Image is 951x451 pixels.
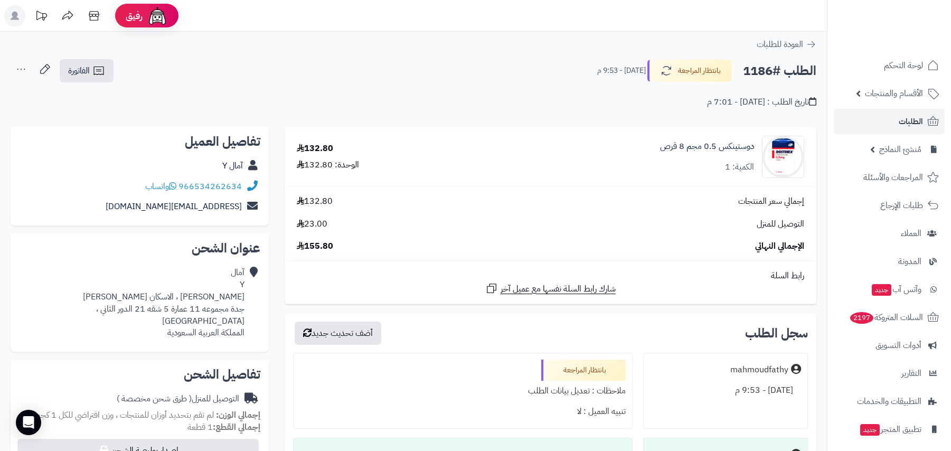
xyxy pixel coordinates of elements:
[216,409,260,421] strong: إجمالي الوزن:
[860,424,880,436] span: جديد
[300,381,626,401] div: ملاحظات : تعديل بيانات الطلب
[213,421,260,434] strong: إجمالي القطع:
[757,38,816,51] a: العودة للطلبات
[755,240,804,252] span: الإجمالي النهائي
[871,282,921,297] span: وآتس آب
[68,64,90,77] span: الفاتورة
[850,312,873,324] span: 2197
[117,393,239,405] div: التوصيل للمنزل
[187,421,260,434] small: 1 قطعة
[126,10,143,22] span: رفيق
[117,392,192,405] span: ( طرق شحن مخصصة )
[899,114,923,129] span: الطلبات
[597,65,646,76] small: [DATE] - 9:53 م
[297,143,333,155] div: 132.80
[297,195,333,208] span: 132.80
[35,409,214,421] span: لم تقم بتحديد أوزان للمنتجات ، وزن افتراضي للكل 1 كجم
[297,159,359,171] div: الوحدة: 132.80
[541,360,626,381] div: بانتظار المراجعة
[106,200,242,213] a: [EMAIL_ADDRESS][DOMAIN_NAME]
[19,135,260,148] h2: تفاصيل العميل
[745,327,808,340] h3: سجل الطلب
[834,333,945,358] a: أدوات التسويق
[16,410,41,435] div: Open Intercom Messenger
[300,401,626,422] div: تنبيه العميل : لا
[898,254,921,269] span: المدونة
[834,53,945,78] a: لوحة التحكم
[834,389,945,414] a: التطبيقات والخدمات
[730,364,788,376] div: mahmoudfathy
[178,180,242,193] a: 966534262634
[875,338,921,353] span: أدوات التسويق
[725,161,754,173] div: الكمية: 1
[650,380,801,401] div: [DATE] - 9:53 م
[834,221,945,246] a: العملاء
[28,5,54,29] a: تحديثات المنصة
[834,361,945,386] a: التقارير
[834,417,945,442] a: تطبيق المتجرجديد
[880,198,923,213] span: طلبات الإرجاع
[222,159,243,172] a: آمال Y
[863,170,923,185] span: المراجعات والأسئلة
[834,277,945,302] a: وآتس آبجديد
[901,366,921,381] span: التقارير
[834,305,945,330] a: السلات المتروكة2197
[857,394,921,409] span: التطبيقات والخدمات
[60,59,114,82] a: الفاتورة
[19,267,244,339] div: آمال Y [PERSON_NAME] ، الاسكان [PERSON_NAME] جدة مجموعه 11 عمارة 5 شقه 21 الدور الثاني ، [GEOGRAP...
[757,218,804,230] span: التوصيل للمنزل
[19,242,260,255] h2: عنوان الشحن
[884,58,923,73] span: لوحة التحكم
[834,249,945,274] a: المدونة
[147,5,168,26] img: ai-face.png
[757,38,803,51] span: العودة للطلبات
[660,140,754,153] a: دوستينكس 0.5 مجم 8 قرص
[743,60,816,82] h2: الطلب #1186
[289,270,812,282] div: رابط السلة
[879,30,941,52] img: logo-2.png
[834,193,945,218] a: طلبات الإرجاع
[707,96,816,108] div: تاريخ الطلب : [DATE] - 7:01 م
[19,368,260,381] h2: تفاصيل الشحن
[145,180,176,193] a: واتساب
[485,282,616,295] a: شارك رابط السلة نفسها مع عميل آخر
[647,60,732,82] button: بانتظار المراجعة
[872,284,891,296] span: جديد
[762,136,804,178] img: 545906953339288e8e4af8c361b7475c624b-90x90.jpg
[859,422,921,437] span: تطبيق المتجر
[849,310,923,325] span: السلات المتروكة
[501,283,616,295] span: شارك رابط السلة نفسها مع عميل آخر
[901,226,921,241] span: العملاء
[738,195,804,208] span: إجمالي سعر المنتجات
[297,218,327,230] span: 23.00
[879,142,921,157] span: مُنشئ النماذج
[295,322,381,345] button: أضف تحديث جديد
[834,165,945,190] a: المراجعات والأسئلة
[297,240,333,252] span: 155.80
[834,109,945,134] a: الطلبات
[865,86,923,101] span: الأقسام والمنتجات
